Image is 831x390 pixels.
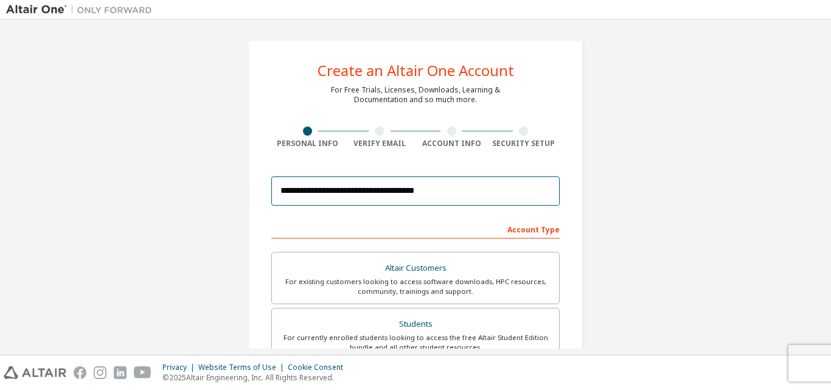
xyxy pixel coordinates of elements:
[415,139,488,148] div: Account Info
[279,260,552,277] div: Altair Customers
[114,366,127,379] img: linkedin.svg
[279,316,552,333] div: Students
[271,139,344,148] div: Personal Info
[198,363,288,372] div: Website Terms of Use
[271,219,560,239] div: Account Type
[134,366,151,379] img: youtube.svg
[279,277,552,296] div: For existing customers looking to access software downloads, HPC resources, community, trainings ...
[74,366,86,379] img: facebook.svg
[318,63,514,78] div: Create an Altair One Account
[288,363,350,372] div: Cookie Consent
[162,363,198,372] div: Privacy
[4,366,66,379] img: altair_logo.svg
[344,139,416,148] div: Verify Email
[279,333,552,352] div: For currently enrolled students looking to access the free Altair Student Edition bundle and all ...
[94,366,106,379] img: instagram.svg
[162,372,350,383] p: © 2025 Altair Engineering, Inc. All Rights Reserved.
[6,4,158,16] img: Altair One
[331,85,500,105] div: For Free Trials, Licenses, Downloads, Learning & Documentation and so much more.
[488,139,560,148] div: Security Setup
